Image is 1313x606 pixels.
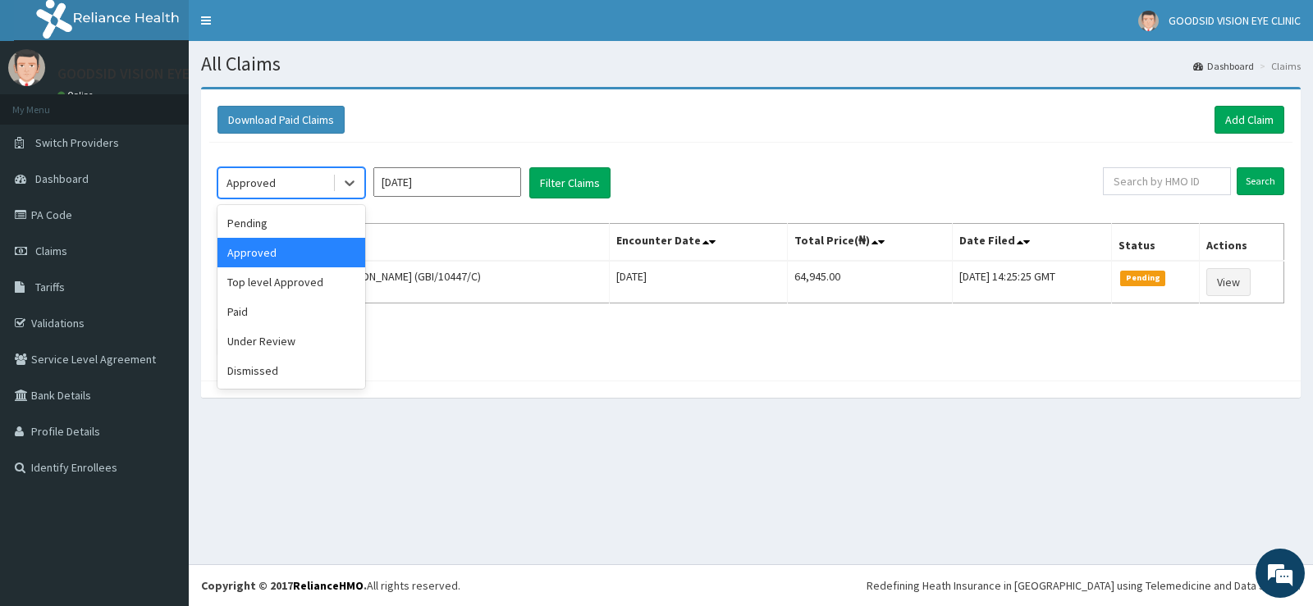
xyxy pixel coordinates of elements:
div: Minimize live chat window [269,8,309,48]
span: Switch Providers [35,135,119,150]
strong: Copyright © 2017 . [201,578,367,593]
td: [DEMOGRAPHIC_DATA][PERSON_NAME] (GBI/10447/C) [218,261,610,303]
td: [DATE] 14:25:25 GMT [953,261,1112,303]
h1: All Claims [201,53,1301,75]
div: Chat with us now [85,92,276,113]
div: Redefining Heath Insurance in [GEOGRAPHIC_DATA] using Telemedicine and Data Science! [867,577,1301,594]
th: Date Filed [953,224,1112,262]
div: Top level Approved [217,267,365,297]
footer: All rights reserved. [189,564,1313,606]
input: Search by HMO ID [1103,167,1232,195]
img: User Image [1138,11,1159,31]
li: Claims [1256,59,1301,73]
th: Total Price(₦) [787,224,952,262]
input: Select Month and Year [373,167,521,197]
span: Claims [35,244,67,258]
th: Encounter Date [609,224,787,262]
span: Pending [1120,271,1165,285]
td: [DATE] [609,261,787,303]
img: d_794563401_company_1708531726252_794563401 [30,82,66,123]
input: Search [1237,167,1284,195]
a: Add Claim [1215,106,1284,134]
a: View [1206,268,1251,296]
div: Pending [217,208,365,238]
a: Online [57,89,97,101]
div: Under Review [217,326,365,356]
button: Download Paid Claims [217,106,345,134]
div: Approved [217,238,365,267]
th: Actions [1200,224,1284,262]
button: Filter Claims [529,167,611,198]
span: Dashboard [35,171,89,186]
span: Tariffs [35,280,65,294]
textarea: Type your message and hit 'Enter' [8,419,313,476]
img: User Image [8,49,45,86]
p: GOODSID VISION EYE CLINIC [57,66,235,81]
th: Status [1112,224,1200,262]
a: Dashboard [1193,59,1254,73]
span: GOODSID VISION EYE CLINIC [1169,13,1301,28]
div: Approved [226,175,276,191]
td: 64,945.00 [787,261,952,303]
div: Dismissed [217,356,365,385]
th: Name [218,224,610,262]
a: RelianceHMO [293,578,364,593]
span: We're online! [95,192,226,358]
div: Paid [217,297,365,326]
